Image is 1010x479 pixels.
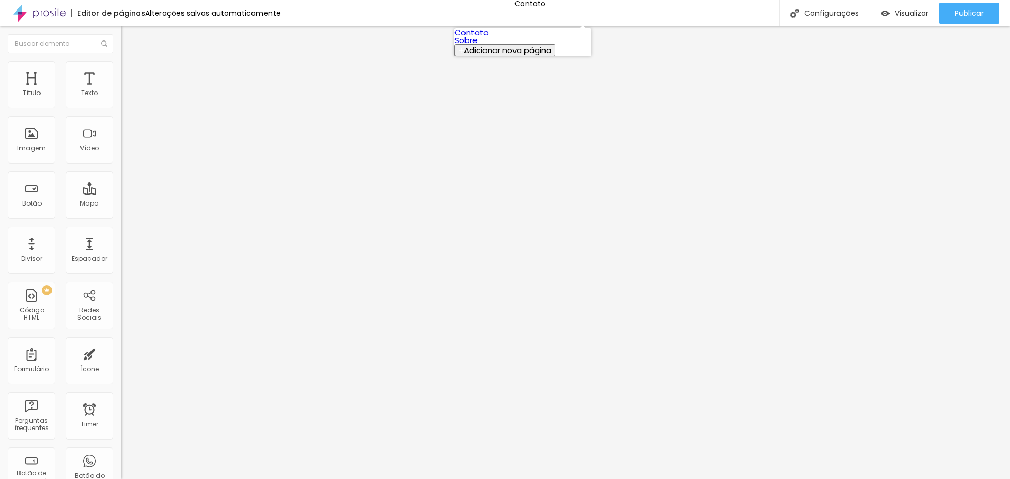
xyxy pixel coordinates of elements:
[68,307,110,322] div: Redes Sociais
[939,3,999,24] button: Publicar
[145,9,281,17] div: Alterações salvas automaticamente
[80,145,99,152] div: Vídeo
[454,27,489,38] a: Contato
[11,307,52,322] div: Código HTML
[22,200,42,207] div: Botão
[80,365,99,373] div: Ícone
[8,34,113,53] input: Buscar elemento
[895,9,928,17] span: Visualizar
[72,255,107,262] div: Espaçador
[17,145,46,152] div: Imagem
[464,45,551,56] span: Adicionar nova página
[80,421,98,428] div: Timer
[80,200,99,207] div: Mapa
[23,89,41,97] div: Título
[881,9,890,18] img: view-1.svg
[21,255,42,262] div: Divisor
[454,35,478,46] a: Sobre
[11,417,52,432] div: Perguntas frequentes
[955,9,984,17] span: Publicar
[790,9,799,18] img: Icone
[81,89,98,97] div: Texto
[71,9,145,17] div: Editor de páginas
[454,44,555,56] button: Adicionar nova página
[121,26,1010,479] iframe: Editor
[870,3,939,24] button: Visualizar
[101,40,107,47] img: Icone
[14,365,49,373] div: Formulário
